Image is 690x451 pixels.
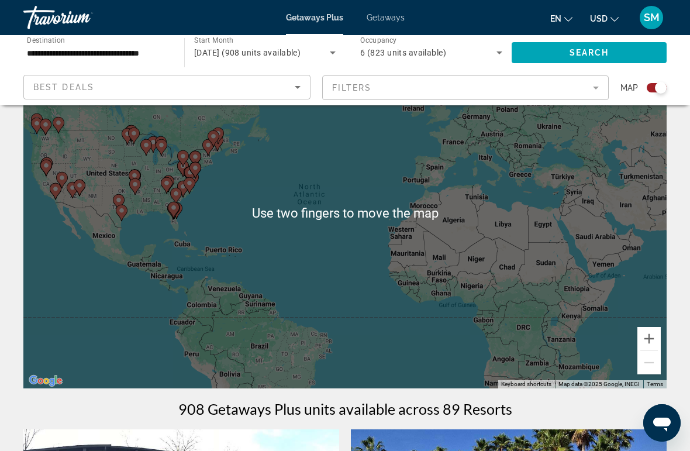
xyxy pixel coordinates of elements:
span: Destination [27,36,65,44]
span: 6 (823 units available) [360,48,446,57]
mat-select: Sort by [33,80,301,94]
span: en [550,14,561,23]
button: Change language [550,10,572,27]
button: Change currency [590,10,619,27]
span: Map [620,80,638,96]
button: Zoom in [637,327,661,350]
a: Open this area in Google Maps (opens a new window) [26,373,65,388]
span: Occupancy [360,36,397,44]
a: Getaways Plus [286,13,343,22]
button: Keyboard shortcuts [501,380,551,388]
button: User Menu [636,5,667,30]
button: Search [512,42,667,63]
span: USD [590,14,608,23]
img: Google [26,373,65,388]
span: Map data ©2025 Google, INEGI [558,381,640,387]
button: Filter [322,75,609,101]
span: SM [644,12,660,23]
span: Best Deals [33,82,94,92]
iframe: Button to launch messaging window [643,404,681,442]
a: Travorium [23,2,140,33]
a: Getaways [367,13,405,22]
a: Terms (opens in new tab) [647,381,663,387]
h1: 908 Getaways Plus units available across 89 Resorts [178,400,512,418]
button: Zoom out [637,351,661,374]
span: [DATE] (908 units available) [194,48,301,57]
span: Search [570,48,609,57]
span: Start Month [194,36,233,44]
